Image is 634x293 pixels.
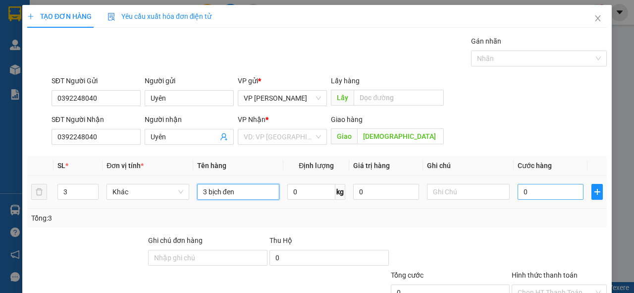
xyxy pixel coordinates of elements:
input: Dọc đường [357,128,443,144]
span: Giao hàng [331,116,363,123]
span: Đơn vị tính [106,162,144,170]
span: user-add [220,133,228,141]
span: Yêu cầu xuất hóa đơn điện tử [107,12,212,20]
input: VD: Bàn, Ghế [197,184,280,200]
span: SL [57,162,65,170]
span: Định lượng [299,162,334,170]
input: Ghi chú đơn hàng [148,250,267,266]
input: Dọc đường [354,90,443,106]
span: kg [335,184,345,200]
div: VP gửi [238,75,327,86]
span: VP Phan Rang [244,91,321,106]
button: plus [591,184,603,200]
span: plus [27,13,34,20]
th: Ghi chú [423,156,514,176]
span: plus [592,188,602,196]
span: Lấy [331,90,354,106]
input: Ghi Chú [427,184,510,200]
span: Giao [331,128,357,144]
span: Khác [112,184,183,199]
div: Người nhận [145,114,234,125]
label: Gán nhãn [471,37,501,45]
div: SĐT Người Nhận [52,114,141,125]
span: VP Nhận [238,116,265,123]
label: Ghi chú đơn hàng [148,236,203,244]
span: Giá trị hàng [353,162,390,170]
span: Tổng cước [391,271,423,279]
div: Người gửi [145,75,234,86]
input: 0 [353,184,419,200]
img: icon [107,13,115,21]
span: close [594,14,602,22]
div: SĐT Người Gửi [52,75,141,86]
span: Cước hàng [518,162,552,170]
span: Lấy hàng [331,77,360,85]
div: Tổng: 3 [31,213,246,224]
label: Hình thức thanh toán [512,271,578,279]
span: Tên hàng [197,162,226,170]
span: TẠO ĐƠN HÀNG [27,12,92,20]
button: delete [31,184,47,200]
span: Thu Hộ [269,236,292,244]
button: Close [584,5,612,33]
